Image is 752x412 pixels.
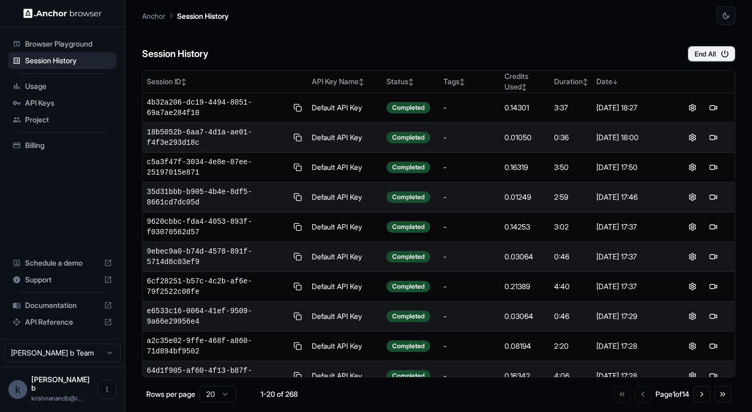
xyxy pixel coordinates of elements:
td: Default API Key [308,302,383,331]
div: Credits Used [504,71,546,92]
div: - [443,281,497,292]
nav: breadcrumb [142,10,229,21]
p: Anchor [142,10,166,21]
div: 0.16342 [504,371,546,381]
div: Browser Playground [8,36,116,52]
span: 9620cbbc-fda4-4053-893f-f03070562d57 [147,216,288,237]
td: Default API Key [308,182,383,212]
span: 4b32a206-dc19-4494-8051-69a7ae284f10 [147,97,288,118]
div: 0.21389 [504,281,546,292]
div: - [443,251,497,262]
span: Session History [25,55,112,66]
span: ↕ [408,78,414,86]
td: Default API Key [308,153,383,182]
img: Anchor Logo [23,8,102,18]
div: 0.01050 [504,132,546,143]
div: API Reference [8,314,116,330]
td: Default API Key [308,242,383,272]
span: Project [25,115,112,125]
span: krishnanand b [31,375,90,392]
td: Default API Key [308,123,383,153]
div: Date [596,76,667,87]
button: Open menu [98,380,116,399]
button: End All [688,46,735,62]
div: Duration [554,76,588,87]
div: 4:06 [554,371,588,381]
div: 0:36 [554,132,588,143]
span: API Reference [25,317,100,327]
div: [DATE] 17:50 [596,162,667,173]
div: 0.08194 [504,341,546,351]
div: - [443,311,497,322]
span: c5a3f47f-3034-4e8e-87ee-25197015e871 [147,157,288,178]
div: Billing [8,137,116,154]
div: [DATE] 17:29 [596,311,667,322]
div: Completed [386,132,430,143]
div: [DATE] 17:37 [596,251,667,262]
div: 0.14301 [504,102,546,113]
div: - [443,192,497,202]
div: 2:59 [554,192,588,202]
td: Default API Key [308,272,383,302]
div: 3:37 [554,102,588,113]
div: [DATE] 17:37 [596,281,667,292]
div: Completed [386,102,430,113]
span: 64d1f905-af60-4f13-b87f-38c925ee6500 [147,365,288,386]
div: [DATE] 17:46 [596,192,667,202]
td: Default API Key [308,212,383,242]
span: Billing [25,140,112,151]
div: Completed [386,370,430,382]
div: - [443,371,497,381]
div: Completed [386,281,430,292]
div: Completed [386,251,430,262]
div: Session History [8,52,116,69]
span: ↕ [359,78,364,86]
span: API Keys [25,98,112,108]
span: Documentation [25,300,100,311]
div: - [443,341,497,351]
div: Support [8,271,116,288]
div: Tags [443,76,497,87]
div: Completed [386,221,430,233]
span: krishnanandb@imagineers.dev [31,394,82,402]
div: Project [8,111,116,128]
div: - [443,102,497,113]
div: k [8,380,27,399]
div: - [443,132,497,143]
div: Completed [386,340,430,352]
span: 9ebec9a0-b74d-4578-891f-5714d8c03ef9 [147,246,288,267]
td: Default API Key [308,331,383,361]
span: 18b5052b-6aa7-4d1a-ae01-f4f3e293d18c [147,127,288,148]
div: Completed [386,191,430,203]
div: Session ID [147,76,303,87]
div: 0.03064 [504,311,546,322]
div: Usage [8,78,116,95]
span: ↓ [613,78,618,86]
span: Support [25,274,100,285]
div: Documentation [8,297,116,314]
td: Default API Key [308,93,383,123]
div: Schedule a demo [8,255,116,271]
div: 2:20 [554,341,588,351]
span: 6cf28251-b57c-4c2b-af6e-79f2522c08fe [147,276,288,297]
div: 0.01249 [504,192,546,202]
div: 0.03064 [504,251,546,262]
div: 4:40 [554,281,588,292]
div: [DATE] 17:28 [596,341,667,351]
div: [DATE] 17:37 [596,222,667,232]
span: Browser Playground [25,39,112,49]
div: 0:46 [554,311,588,322]
span: e6533c16-0064-41ef-9509-9a66e29956e4 [147,306,288,327]
div: 3:50 [554,162,588,173]
div: [DATE] 17:28 [596,371,667,381]
div: 0.14253 [504,222,546,232]
div: - [443,162,497,173]
div: Page 1 of 14 [655,389,689,399]
span: a2c35e02-9ffe-468f-a860-71d894bf9502 [147,336,288,357]
div: Completed [386,162,430,173]
h6: Session History [142,47,208,62]
td: Default API Key [308,361,383,391]
span: ↕ [583,78,588,86]
div: Completed [386,311,430,322]
p: Rows per page [146,389,195,399]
